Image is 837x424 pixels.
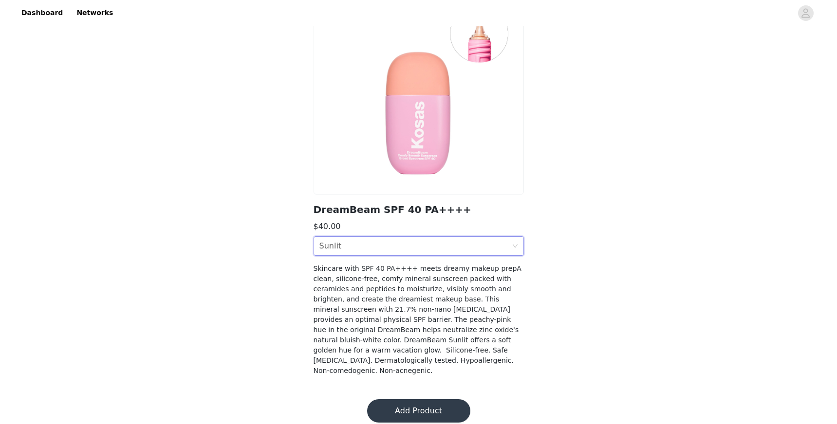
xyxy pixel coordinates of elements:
[512,243,518,250] i: icon: down
[367,399,470,423] button: Add Product
[71,2,119,24] a: Networks
[314,221,524,232] h3: $40.00
[801,5,810,21] div: avatar
[314,202,524,217] h2: DreamBeam SPF 40 PA++++
[319,237,342,255] div: Sunlit
[314,264,524,376] h4: Skincare with SPF 40 PA++++ meets dreamy makeup prepA clean, silicone-free, comfy mineral sunscre...
[16,2,69,24] a: Dashboard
